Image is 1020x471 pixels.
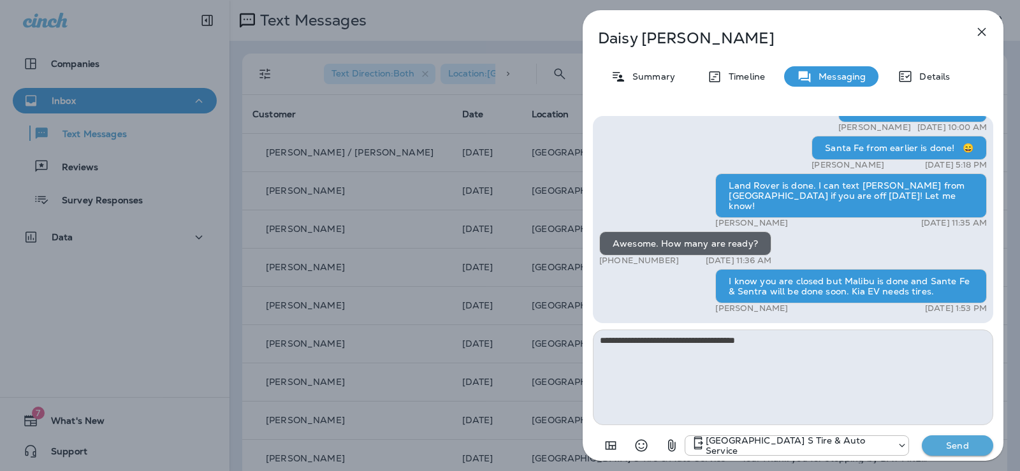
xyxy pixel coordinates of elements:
p: Timeline [722,71,765,82]
p: [DATE] 10:00 AM [917,122,987,133]
p: [DATE] 5:18 PM [925,160,987,170]
p: [PERSON_NAME] [715,218,788,228]
p: [DATE] 1:53 PM [925,303,987,314]
button: Send [922,435,993,456]
p: Details [913,71,950,82]
div: Land Rover is done. I can text [PERSON_NAME] from [GEOGRAPHIC_DATA] if you are off [DATE]! Let me... [715,173,987,218]
p: [GEOGRAPHIC_DATA] S Tire & Auto Service [706,435,891,456]
button: Add in a premade template [598,433,623,458]
div: Awesome. How many are ready? [599,231,771,256]
p: Summary [626,71,675,82]
div: +1 (301) 975-0024 [685,435,908,456]
p: Send [931,440,984,451]
p: [PHONE_NUMBER] [599,256,679,266]
p: [DATE] 11:35 AM [921,218,987,228]
p: [PERSON_NAME] [715,303,788,314]
p: [DATE] 11:36 AM [706,256,771,266]
p: [PERSON_NAME] [812,160,884,170]
div: I know you are closed but Malibu is done and Sante Fe & Sentra will be done soon. Kia EV needs ti... [715,269,987,303]
p: Messaging [812,71,866,82]
p: Daisy [PERSON_NAME] [598,29,946,47]
div: Santa Fe from earlier is done! 😄 [812,136,987,160]
button: Select an emoji [629,433,654,458]
p: [PERSON_NAME] [838,122,911,133]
